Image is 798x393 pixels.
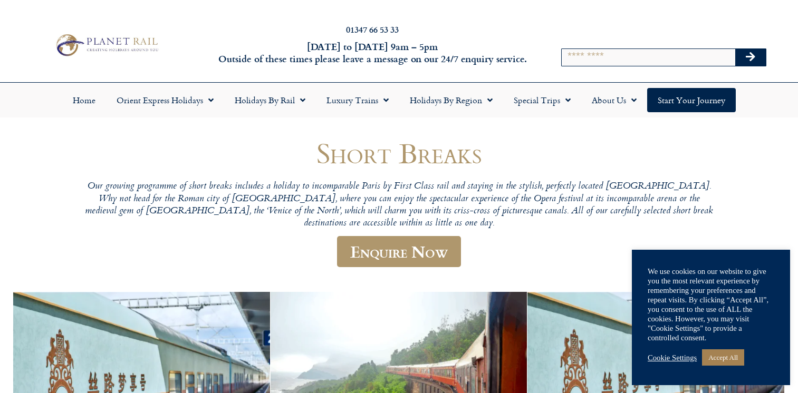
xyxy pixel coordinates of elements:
button: Search [735,49,766,66]
img: Planet Rail Train Holidays Logo [52,32,161,58]
div: We use cookies on our website to give you the most relevant experience by remembering your prefer... [648,267,774,342]
a: Holidays by Region [399,88,503,112]
h6: [DATE] to [DATE] 9am – 5pm Outside of these times please leave a message on our 24/7 enquiry serv... [215,41,529,65]
a: Holidays by Rail [224,88,316,112]
nav: Menu [5,88,793,112]
a: 01347 66 53 33 [346,23,399,35]
a: Home [62,88,106,112]
p: Our growing programme of short breaks includes a holiday to incomparable Paris by First Class rai... [83,181,716,230]
a: Cookie Settings [648,353,697,362]
a: Special Trips [503,88,581,112]
a: Accept All [702,349,744,366]
a: About Us [581,88,647,112]
h1: Short Breaks [83,137,716,169]
a: Luxury Trains [316,88,399,112]
a: Orient Express Holidays [106,88,224,112]
a: Start your Journey [647,88,736,112]
a: Enquire Now [337,236,461,267]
